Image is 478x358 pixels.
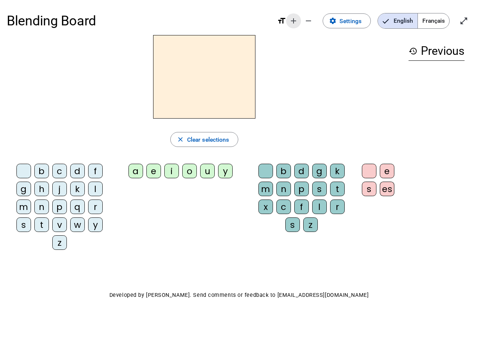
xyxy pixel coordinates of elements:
[52,235,67,250] div: z
[329,17,336,25] mat-icon: settings
[70,164,85,178] div: d
[52,164,67,178] div: c
[88,217,103,232] div: y
[128,164,143,178] div: a
[7,290,471,300] p: Developed by [PERSON_NAME]. Send comments or feedback to [EMAIL_ADDRESS][DOMAIN_NAME]
[164,164,179,178] div: i
[312,200,327,214] div: l
[146,164,161,178] div: e
[409,42,465,61] h3: Previous
[362,182,376,196] div: s
[88,164,103,178] div: f
[380,182,394,196] div: es
[276,182,291,196] div: n
[303,217,318,232] div: z
[456,13,471,28] button: Enter full screen
[312,164,327,178] div: g
[187,135,229,145] span: Clear selections
[7,7,270,34] h1: Blending Board
[52,217,67,232] div: v
[286,13,301,28] button: Increase font size
[294,182,309,196] div: p
[34,182,49,196] div: h
[330,200,345,214] div: r
[88,200,103,214] div: r
[16,217,31,232] div: s
[330,164,345,178] div: k
[294,200,309,214] div: f
[339,16,361,26] span: Settings
[177,136,184,143] mat-icon: close
[16,200,31,214] div: m
[276,200,291,214] div: c
[218,164,233,178] div: y
[16,182,31,196] div: g
[70,200,85,214] div: q
[70,217,85,232] div: w
[418,13,449,28] span: Français
[378,13,418,28] span: English
[304,16,313,25] mat-icon: remove
[258,182,273,196] div: m
[312,182,327,196] div: s
[88,182,103,196] div: l
[285,217,300,232] div: s
[276,164,291,178] div: b
[459,16,468,25] mat-icon: open_in_full
[200,164,215,178] div: u
[182,164,197,178] div: o
[294,164,309,178] div: d
[52,182,67,196] div: j
[34,217,49,232] div: t
[34,200,49,214] div: n
[378,13,450,29] mat-button-toggle-group: Language selection
[170,132,239,147] button: Clear selections
[409,47,418,56] mat-icon: history
[330,182,345,196] div: t
[277,16,286,25] mat-icon: format_size
[323,13,371,28] button: Settings
[289,16,298,25] mat-icon: add
[52,200,67,214] div: p
[34,164,49,178] div: b
[70,182,85,196] div: k
[301,13,316,28] button: Decrease font size
[380,164,394,178] div: e
[258,200,273,214] div: x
